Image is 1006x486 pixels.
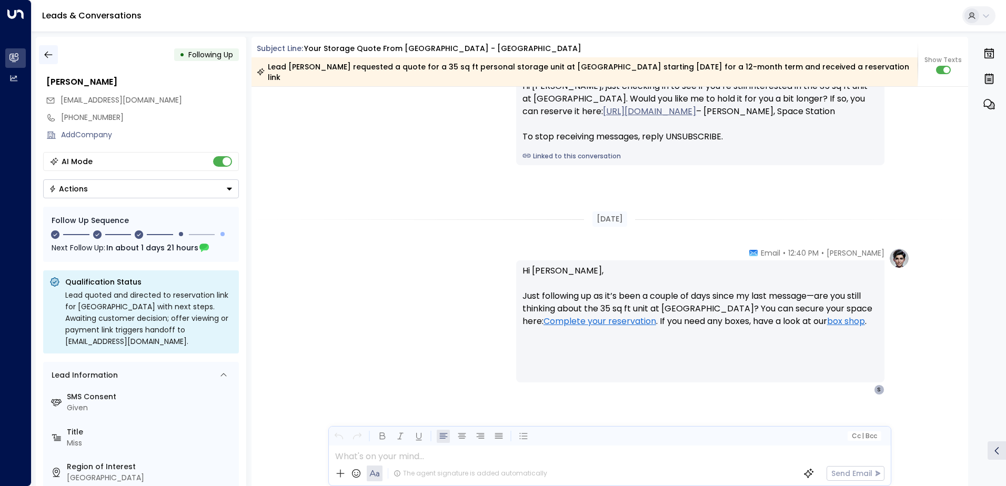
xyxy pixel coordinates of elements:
[188,49,233,60] span: Following Up
[46,76,239,88] div: [PERSON_NAME]
[106,242,198,254] span: In about 1 days 21 hours
[783,248,786,258] span: •
[847,431,881,441] button: Cc|Bcc
[257,62,912,83] div: Lead [PERSON_NAME] requested a quote for a 35 sq ft personal storage unit at [GEOGRAPHIC_DATA] st...
[52,215,230,226] div: Follow Up Sequence
[821,248,824,258] span: •
[862,432,864,440] span: |
[67,391,235,402] label: SMS Consent
[67,461,235,472] label: Region of Interest
[874,384,884,395] div: S
[67,427,235,438] label: Title
[332,430,345,443] button: Undo
[827,248,884,258] span: [PERSON_NAME]
[788,248,819,258] span: 12:40 PM
[522,265,878,340] p: Hi [PERSON_NAME], Just following up as it’s been a couple of days since my last message—are you s...
[61,95,182,106] span: shannonelbert@hotmail.com
[62,156,93,167] div: AI Mode
[61,129,239,140] div: AddCompany
[61,112,239,123] div: [PHONE_NUMBER]
[67,402,235,413] div: Given
[522,151,878,161] a: Linked to this conversation
[67,472,235,483] div: [GEOGRAPHIC_DATA]
[851,432,877,440] span: Cc Bcc
[924,55,962,65] span: Show Texts
[350,430,364,443] button: Redo
[544,315,656,328] a: Complete your reservation
[52,242,230,254] div: Next Follow Up:
[43,179,239,198] button: Actions
[65,289,233,347] div: Lead quoted and directed to reservation link for [GEOGRAPHIC_DATA] with next steps. Awaiting cust...
[304,43,581,54] div: Your storage quote from [GEOGRAPHIC_DATA] - [GEOGRAPHIC_DATA]
[889,248,910,269] img: profile-logo.png
[61,95,182,105] span: [EMAIL_ADDRESS][DOMAIN_NAME]
[42,9,142,22] a: Leads & Conversations
[65,277,233,287] p: Qualification Status
[257,43,303,54] span: Subject Line:
[394,469,547,478] div: The agent signature is added automatically
[48,370,118,381] div: Lead Information
[179,45,185,64] div: •
[603,105,696,118] a: [URL][DOMAIN_NAME]
[522,80,878,143] div: Hi [PERSON_NAME], just checking in to see if you’re still interested in the 35 sq ft unit at [GEO...
[43,179,239,198] div: Button group with a nested menu
[49,184,88,194] div: Actions
[592,211,627,227] div: [DATE]
[67,438,235,449] div: Miss
[827,315,865,328] a: box shop
[761,248,780,258] span: Email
